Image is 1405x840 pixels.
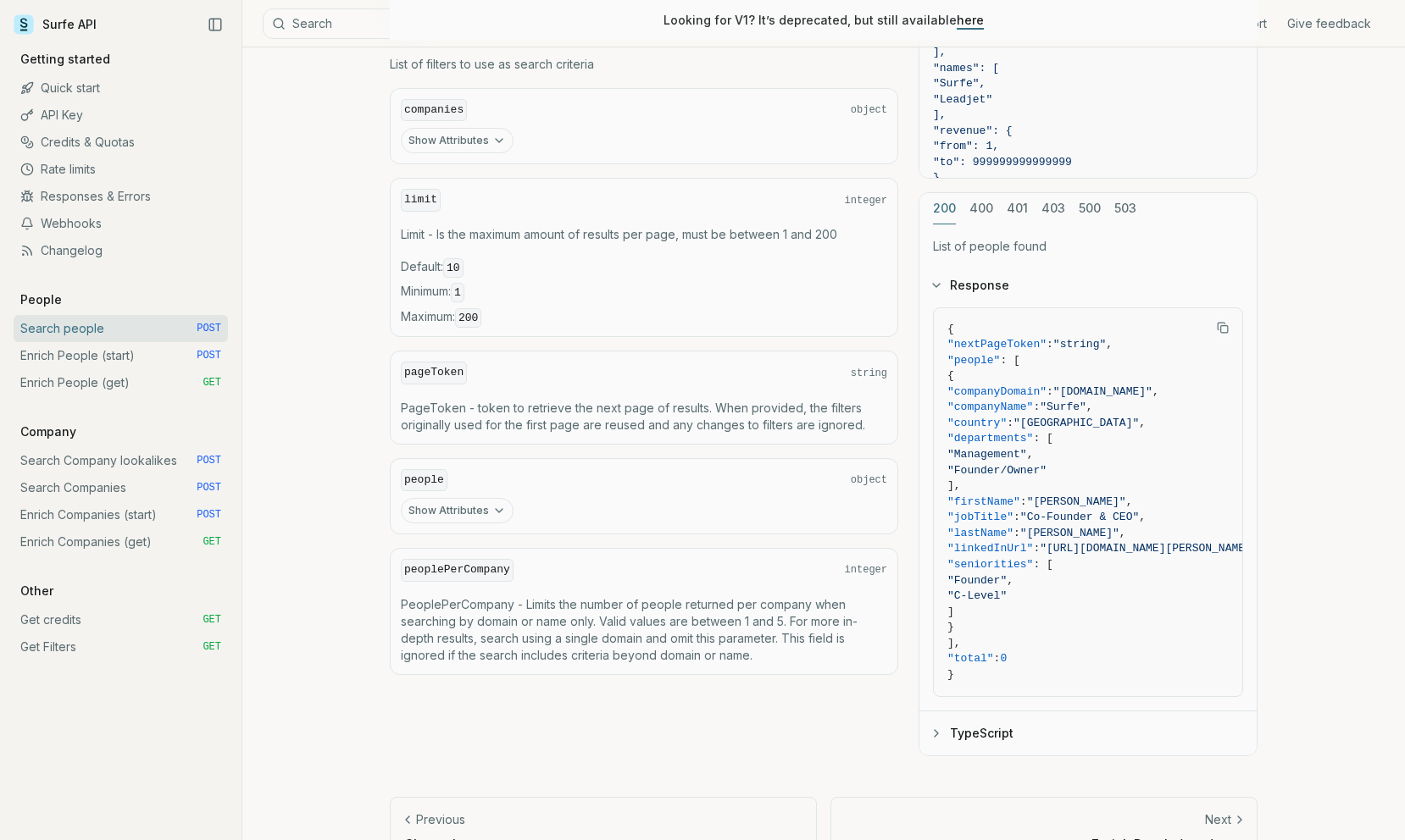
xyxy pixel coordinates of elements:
[401,308,887,327] span: Maximum :
[1033,432,1052,445] span: : [
[401,362,467,384] code: pageToken
[933,238,1243,255] p: List of people found
[14,129,228,156] a: Credits & Quotas
[851,473,887,487] span: object
[933,156,1072,169] span: "to": 999999999999999
[14,75,228,102] a: Quick start
[401,596,887,664] p: PeoplePerCompany - Limits the number of people returned per company when searching by domain or n...
[947,574,1007,587] span: "Founder"
[451,283,464,302] code: 1
[969,193,993,224] button: 400
[203,640,221,654] span: GET
[1152,385,1159,398] span: ,
[1079,193,1101,224] button: 500
[14,156,228,183] a: Rate limits
[401,469,447,492] code: people
[197,322,221,335] span: POST
[947,558,1033,571] span: "seniorities"
[947,527,1013,539] span: "lastName"
[14,474,228,501] a: Search Companies POST
[845,194,887,207] span: integer
[933,108,947,121] span: ],
[947,448,1027,461] span: "Management"
[1007,193,1028,224] button: 401
[401,559,514,582] code: peoplePerCompany
[14,633,228,660] a: Get Filters GET
[947,479,961,492] span: ],
[1000,652,1007,665] span: 0
[933,62,999,75] span: "names": [
[933,140,999,152] span: "from": 1,
[14,342,228,369] a: Enrich People (start) POST
[1287,15,1371,32] a: Give feedback
[401,498,514,523] button: Show Attributes
[1027,495,1126,508] span: "[PERSON_NAME]"
[203,535,221,549] span: GET
[947,605,954,618] span: ]
[933,77,986,90] span: "Surfe",
[203,12,228,37] button: Collapse Sidebar
[919,307,1257,711] div: Response
[957,13,984,27] a: here
[947,369,954,382] span: {
[664,12,984,29] p: Looking for V1? It’s deprecated, but still available
[1013,417,1139,429] span: "[GEOGRAPHIC_DATA]"
[947,354,1000,367] span: "people"
[947,668,954,681] span: }
[1033,542,1040,555] span: :
[14,183,228,210] a: Responses & Errors
[416,811,465,828] p: Previous
[203,376,221,390] span: GET
[14,12,97,37] a: Surfe API
[933,193,956,224] button: 200
[263,8,686,39] button: Search⌘K
[947,621,954,633] span: }
[1013,511,1020,523] span: :
[1007,574,1013,587] span: ,
[947,338,1047,351] span: "nextPageToken"
[1047,385,1053,398] span: :
[197,349,221,362] span: POST
[1027,448,1034,461] span: ,
[1210,315,1236,340] button: Copy Text
[14,102,228,129] a: API Key
[14,423,83,440] p: Company
[401,128,514,153] button: Show Attributes
[401,226,887,243] p: Limit - Is the maximum amount of results per page, must be between 1 and 200
[933,124,1013,137] span: "revenue": {
[947,385,1047,398] span: "companyDomain"
[1053,385,1152,398] span: "[DOMAIN_NAME]"
[947,464,1047,477] span: "Founder/Owner"
[401,258,887,277] span: Default :
[14,606,228,633] a: Get credits GET
[947,323,954,335] span: {
[401,189,441,212] code: limit
[14,291,69,308] p: People
[1020,511,1139,523] span: "Co-Founder & CEO"
[14,51,117,68] p: Getting started
[14,501,228,528] a: Enrich Companies (start) POST
[443,258,464,278] code: 10
[1020,527,1119,539] span: "[PERSON_NAME]"
[14,315,228,342] a: Search people POST
[14,369,228,396] a: Enrich People (get) GET
[1047,338,1053,351] span: :
[1013,527,1020,539] span: :
[845,563,887,577] span: integer
[851,367,887,380] span: string
[947,637,961,649] span: ],
[401,400,887,434] p: PageToken - token to retrieve the next page of results. When provided, the filters originally use...
[851,103,887,117] span: object
[14,237,228,264] a: Changelog
[947,652,994,665] span: "total"
[1040,542,1258,555] span: "[URL][DOMAIN_NAME][PERSON_NAME]"
[1126,495,1133,508] span: ,
[1205,811,1231,828] p: Next
[197,481,221,495] span: POST
[1086,401,1093,413] span: ,
[1000,354,1019,367] span: : [
[919,263,1257,307] button: Response
[994,652,1001,665] span: :
[401,283,887,301] span: Minimum :
[455,308,481,328] code: 200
